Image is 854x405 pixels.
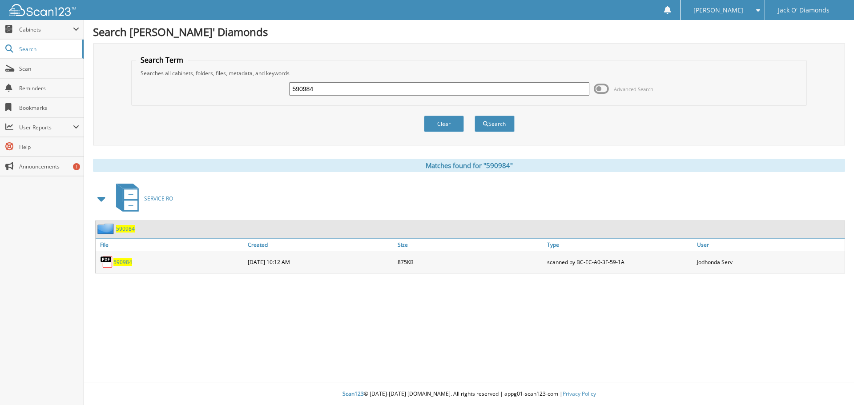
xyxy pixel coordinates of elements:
a: User [695,239,845,251]
span: Jack O' Diamonds [778,8,830,13]
span: SERVICE RO [144,195,173,202]
div: 875KB [395,253,545,271]
span: Search [19,45,78,53]
a: 590984 [116,225,135,233]
legend: Search Term [136,55,188,65]
span: Announcements [19,163,79,170]
button: Clear [424,116,464,132]
span: Scan123 [342,390,364,397]
div: Jodhonda Serv [695,253,845,271]
span: Advanced Search [614,86,653,92]
span: User Reports [19,124,73,131]
div: Matches found for "590984" [93,159,845,172]
a: Type [545,239,695,251]
a: Created [246,239,395,251]
div: Searches all cabinets, folders, files, metadata, and keywords [136,69,802,77]
a: Size [395,239,545,251]
a: 590984 [113,258,132,266]
div: © [DATE]-[DATE] [DOMAIN_NAME]. All rights reserved | appg01-scan123-com | [84,383,854,405]
div: scanned by BC-EC-A0-3F-59-1A [545,253,695,271]
a: Privacy Policy [563,390,596,397]
span: [PERSON_NAME] [693,8,743,13]
img: PDF.png [100,255,113,269]
span: Scan [19,65,79,72]
a: File [96,239,246,251]
span: Reminders [19,84,79,92]
div: [DATE] 10:12 AM [246,253,395,271]
button: Search [475,116,515,132]
h1: Search [PERSON_NAME]' Diamonds [93,24,845,39]
span: Bookmarks [19,104,79,112]
a: SERVICE RO [111,181,173,216]
div: 1 [73,163,80,170]
span: Help [19,143,79,151]
img: scan123-logo-white.svg [9,4,76,16]
span: Cabinets [19,26,73,33]
img: folder2.png [97,223,116,234]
